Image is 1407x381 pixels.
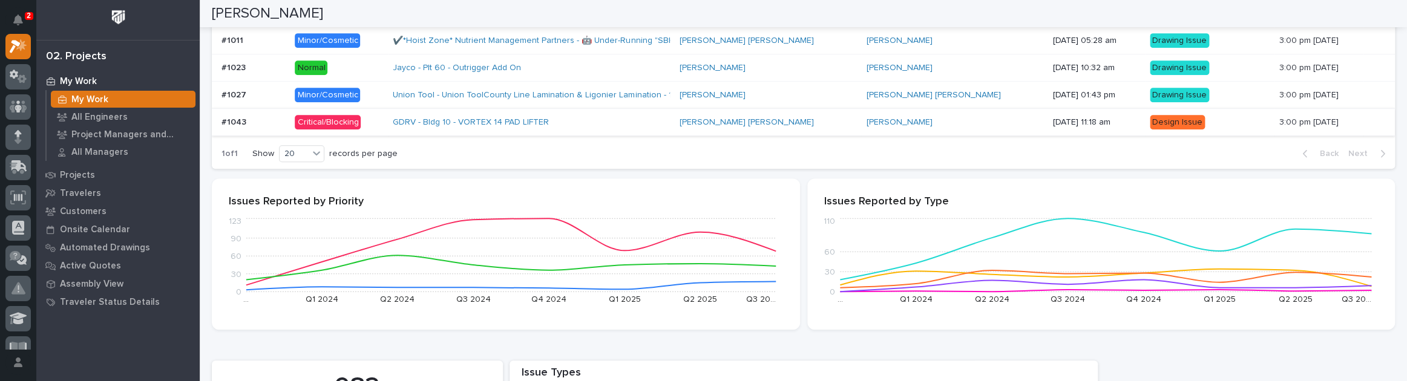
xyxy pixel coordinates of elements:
[824,217,835,226] tspan: 110
[393,90,750,100] a: Union Tool - Union ToolCounty Line Lamination & Ligonier Lamination - 1 of 3 Identical Frame
[221,88,249,100] p: #1027
[295,60,327,76] div: Normal
[212,139,248,169] p: 1 of 1
[229,195,783,209] p: Issues Reported by Priority
[866,90,1000,100] a: [PERSON_NAME] [PERSON_NAME]
[36,72,200,90] a: My Work
[60,76,97,87] p: My Work
[608,295,640,304] text: Q1 2025
[47,126,200,143] a: Project Managers and Engineers
[306,295,338,304] text: Q1 2024
[47,108,200,125] a: All Engineers
[15,15,31,34] div: Notifications2
[295,88,360,103] div: Minor/Cosmetic
[1342,295,1371,304] text: Q3 20…
[221,115,249,128] p: #1043
[71,94,108,105] p: My Work
[1348,148,1375,159] span: Next
[231,252,241,261] tspan: 60
[71,112,128,123] p: All Engineers
[680,117,814,128] a: [PERSON_NAME] [PERSON_NAME]
[212,54,1395,82] tr: #1023#1023 NormalJayco - Plt 60 - Outrigger Add On [PERSON_NAME] [PERSON_NAME] [DATE] 10:32 amDra...
[746,295,776,304] text: Q3 20…
[36,275,200,293] a: Assembly View
[1279,115,1341,128] p: 3:00 pm [DATE]
[393,63,521,73] a: Jayco - Plt 60 - Outrigger Add On
[60,206,107,217] p: Customers
[212,5,323,22] h2: [PERSON_NAME]
[680,36,814,46] a: [PERSON_NAME] [PERSON_NAME]
[830,288,835,296] tspan: 0
[229,217,241,226] tspan: 123
[60,188,101,199] p: Travelers
[329,149,398,159] p: records per page
[280,148,309,160] div: 20
[824,248,835,256] tspan: 60
[60,261,121,272] p: Active Quotes
[60,170,95,181] p: Projects
[252,149,274,159] p: Show
[60,243,150,253] p: Automated Drawings
[71,129,191,140] p: Project Managers and Engineers
[456,295,490,304] text: Q3 2024
[231,235,241,243] tspan: 90
[27,11,31,20] p: 2
[5,7,31,33] button: Notifications
[1052,63,1140,73] p: [DATE] 10:32 am
[1279,33,1341,46] p: 3:00 pm [DATE]
[837,295,842,304] text: …
[1278,295,1312,304] text: Q2 2025
[107,6,130,28] img: Workspace Logo
[231,270,241,279] tspan: 30
[60,297,160,308] p: Traveler Status Details
[47,91,200,108] a: My Work
[212,109,1395,136] tr: #1043#1043 Critical/BlockingGDRV - Bldg 10 - VORTEX 14 PAD LIFTER [PERSON_NAME] [PERSON_NAME] [PE...
[221,60,248,73] p: #1023
[36,166,200,184] a: Projects
[380,295,415,304] text: Q2 2024
[899,295,932,304] text: Q1 2024
[47,143,200,160] a: All Managers
[36,238,200,256] a: Automated Drawings
[1343,148,1395,159] button: Next
[1279,88,1341,100] p: 3:00 pm [DATE]
[393,36,790,46] a: ✔️*Hoist Zone* Nutrient Management Partners - 🤖 Under-Running "SBK" Series Manual End Truck Set
[36,202,200,220] a: Customers
[1203,295,1235,304] text: Q1 2025
[36,293,200,311] a: Traveler Status Details
[36,184,200,202] a: Travelers
[866,63,932,73] a: [PERSON_NAME]
[71,147,128,158] p: All Managers
[974,295,1009,304] text: Q2 2024
[680,63,746,73] a: [PERSON_NAME]
[1126,295,1161,304] text: Q4 2024
[295,115,361,130] div: Critical/Blocking
[1313,148,1339,159] span: Back
[1279,60,1341,73] p: 3:00 pm [DATE]
[60,279,123,290] p: Assembly View
[824,195,1379,209] p: Issues Reported by Type
[243,295,249,304] text: …
[866,36,932,46] a: [PERSON_NAME]
[1150,33,1209,48] div: Drawing Issue
[680,90,746,100] a: [PERSON_NAME]
[1150,88,1209,103] div: Drawing Issue
[212,82,1395,109] tr: #1027#1027 Minor/CosmeticUnion Tool - Union ToolCounty Line Lamination & Ligonier Lamination - 1 ...
[1052,90,1140,100] p: [DATE] 01:43 pm
[36,220,200,238] a: Onsite Calendar
[825,268,835,276] tspan: 30
[531,295,566,304] text: Q4 2024
[212,27,1395,54] tr: #1011#1011 Minor/Cosmetic✔️*Hoist Zone* Nutrient Management Partners - 🤖 Under-Running "SBK" Seri...
[683,295,717,304] text: Q2 2025
[1293,148,1343,159] button: Back
[1150,60,1209,76] div: Drawing Issue
[295,33,360,48] div: Minor/Cosmetic
[1050,295,1084,304] text: Q3 2024
[236,288,241,296] tspan: 0
[60,224,130,235] p: Onsite Calendar
[36,256,200,275] a: Active Quotes
[1052,36,1140,46] p: [DATE] 05:28 am
[1052,117,1140,128] p: [DATE] 11:18 am
[46,50,107,63] div: 02. Projects
[393,117,549,128] a: GDRV - Bldg 10 - VORTEX 14 PAD LIFTER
